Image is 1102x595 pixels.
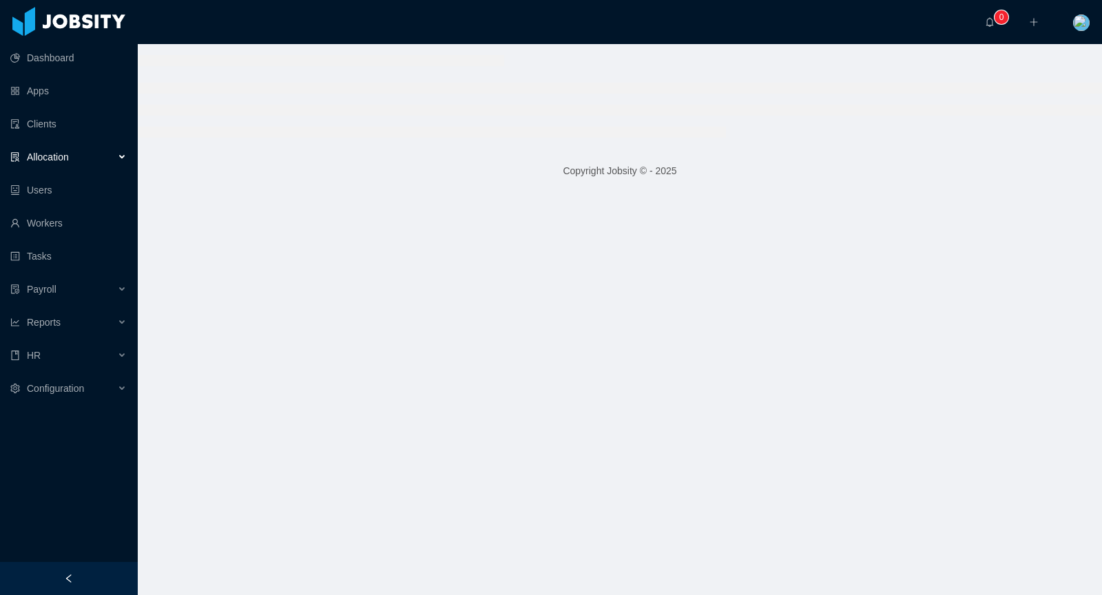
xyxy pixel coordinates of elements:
a: icon: profileTasks [10,242,127,270]
i: icon: file-protect [10,284,20,294]
a: icon: robotUsers [10,176,127,204]
footer: Copyright Jobsity © - 2025 [138,147,1102,195]
a: icon: auditClients [10,110,127,138]
i: icon: book [10,351,20,360]
sup: 0 [995,10,1008,24]
i: icon: solution [10,152,20,162]
a: icon: pie-chartDashboard [10,44,127,72]
span: Reports [27,317,61,328]
i: icon: setting [10,384,20,393]
i: icon: plus [1029,17,1039,27]
i: icon: bell [985,17,995,27]
span: HR [27,350,41,361]
a: icon: userWorkers [10,209,127,237]
span: Allocation [27,152,69,163]
a: icon: appstoreApps [10,77,127,105]
i: icon: line-chart [10,317,20,327]
span: Payroll [27,284,56,295]
span: Configuration [27,383,84,394]
img: fd154270-6900-11e8-8dba-5d495cac71c7_5cf6810034285.jpeg [1073,14,1090,31]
